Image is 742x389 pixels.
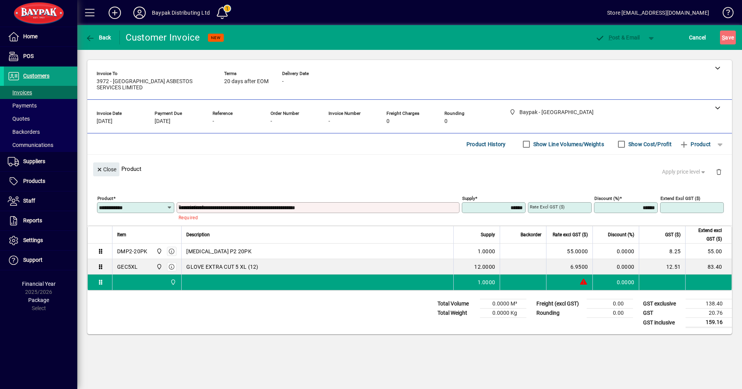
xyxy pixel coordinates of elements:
td: 8.25 [639,244,685,259]
span: P [609,34,612,41]
a: Support [4,251,77,270]
span: Supply [481,230,495,239]
span: Close [96,163,116,176]
a: Communications [4,138,77,152]
a: Invoices [4,86,77,99]
span: NEW [211,35,221,40]
span: 20 days after EOM [224,78,269,85]
span: 12.0000 [474,263,495,271]
td: 159.16 [686,318,732,328]
button: Product History [463,137,509,151]
td: 0.0000 [592,244,639,259]
td: 12.51 [639,259,685,275]
mat-label: Extend excl GST ($) [660,196,700,201]
span: Quotes [8,116,30,122]
span: GLOVE EXTRA CUT 5 XL (12) [186,263,258,271]
span: Rate excl GST ($) [553,230,588,239]
span: Home [23,33,37,39]
span: Extend excl GST ($) [690,226,722,243]
a: Quotes [4,112,77,125]
a: Staff [4,191,77,211]
div: 55.0000 [551,247,588,255]
app-page-header-button: Delete [710,168,728,175]
td: 138.40 [686,299,732,309]
span: [MEDICAL_DATA] P2 20PK [186,247,252,255]
span: Apply price level [662,168,707,176]
a: Reports [4,211,77,230]
a: Payments [4,99,77,112]
td: Total Weight [434,309,480,318]
a: Knowledge Base [717,2,732,27]
mat-label: Description [179,204,201,210]
button: Add [102,6,127,20]
span: Reports [23,217,42,224]
div: Baypak Distributing Ltd [152,7,210,19]
span: 1.0000 [478,247,495,255]
span: S [722,34,725,41]
span: - [271,118,272,125]
mat-label: Rate excl GST ($) [530,204,565,210]
div: 6.9500 [551,263,588,271]
span: Staff [23,198,35,204]
span: Backorder [521,230,541,239]
td: GST inclusive [639,318,686,328]
button: Save [720,31,736,44]
button: Apply price level [659,165,710,179]
span: 1.0000 [478,278,495,286]
td: Total Volume [434,299,480,309]
span: [DATE] [155,118,170,125]
label: Show Cost/Profit [627,140,672,148]
a: Backorders [4,125,77,138]
span: ost & Email [595,34,640,41]
td: 0.0000 Kg [480,309,526,318]
div: Store [EMAIL_ADDRESS][DOMAIN_NAME] [607,7,709,19]
td: 20.76 [686,309,732,318]
td: 0.0000 [592,259,639,275]
span: Baypak - Onekawa [154,263,163,271]
span: Baypak - Onekawa [168,278,177,287]
span: Products [23,178,45,184]
button: Delete [710,162,728,181]
div: Customer Invoice [126,31,200,44]
td: Freight (excl GST) [533,299,587,309]
button: Back [83,31,113,44]
app-page-header-button: Back [77,31,120,44]
mat-label: Discount (%) [594,196,619,201]
td: 83.40 [685,259,732,275]
span: Package [28,297,49,303]
mat-error: Required [179,213,453,221]
td: 0.00 [587,309,633,318]
td: 0.0000 M³ [480,299,526,309]
span: Discount (%) [608,230,634,239]
td: 55.00 [685,244,732,259]
a: Settings [4,231,77,250]
span: Back [85,34,111,41]
span: ave [722,31,734,44]
a: Products [4,172,77,191]
span: 0 [386,118,390,125]
td: Rounding [533,309,587,318]
button: Profile [127,6,152,20]
span: - [213,118,214,125]
span: - [328,118,330,125]
span: - [282,78,284,85]
div: Product [87,155,732,183]
label: Show Line Volumes/Weights [532,140,604,148]
td: 0.00 [587,299,633,309]
span: Backorders [8,129,40,135]
mat-label: Supply [462,196,475,201]
td: GST [639,309,686,318]
span: [DATE] [97,118,112,125]
a: Home [4,27,77,46]
button: Close [93,162,119,176]
span: Payments [8,102,37,109]
span: Financial Year [22,281,56,287]
span: Invoices [8,89,32,96]
button: Cancel [687,31,708,44]
span: Cancel [689,31,706,44]
a: Suppliers [4,152,77,171]
span: 0 [444,118,448,125]
span: 3972 - [GEOGRAPHIC_DATA] ASBESTOS SERVICES LIMITED [97,78,213,91]
div: GEC5XL [117,263,138,271]
span: Item [117,230,126,239]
